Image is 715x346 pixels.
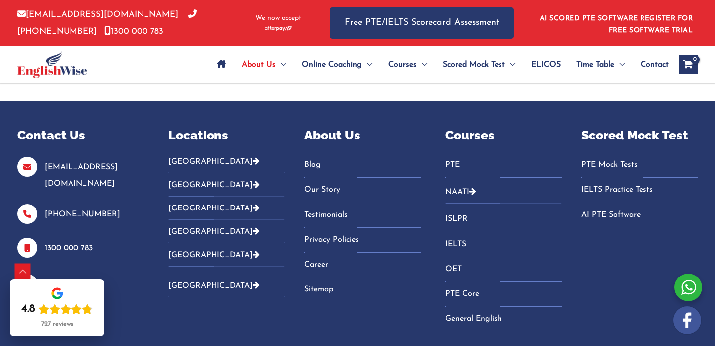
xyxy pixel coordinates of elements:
[304,157,421,173] a: Blog
[445,286,562,302] a: PTE Core
[302,47,362,82] span: Online Coaching
[304,126,421,145] p: About Us
[388,47,417,82] span: Courses
[534,7,698,39] aside: Header Widget 1
[209,47,669,82] nav: Site Navigation: Main Menu
[581,157,698,223] nav: Menu
[265,26,292,31] img: Afterpay-Logo
[417,47,427,82] span: Menu Toggle
[380,47,435,82] a: CoursesMenu Toggle
[234,47,294,82] a: About UsMenu Toggle
[304,126,421,311] aside: Footer Widget 3
[445,180,562,204] button: NAATI
[673,306,701,334] img: white-facebook.png
[17,126,143,294] aside: Footer Widget 1
[45,244,93,252] a: 1300 000 783
[168,126,285,145] p: Locations
[445,211,562,227] a: ISLPR
[569,47,633,82] a: Time TableMenu Toggle
[435,47,523,82] a: Scored Mock TestMenu Toggle
[242,47,276,82] span: About Us
[445,126,562,340] aside: Footer Widget 4
[445,126,562,145] p: Courses
[45,163,118,188] a: [EMAIL_ADDRESS][DOMAIN_NAME]
[17,10,197,35] a: [PHONE_NUMBER]
[445,211,562,327] nav: Menu
[21,302,35,316] div: 4.8
[17,10,178,19] a: [EMAIL_ADDRESS][DOMAIN_NAME]
[523,47,569,82] a: ELICOS
[581,126,698,145] p: Scored Mock Test
[168,282,260,290] a: [GEOGRAPHIC_DATA]
[581,157,698,173] a: PTE Mock Tests
[679,55,698,74] a: View Shopping Cart, empty
[445,311,562,327] a: General English
[614,47,625,82] span: Menu Toggle
[104,27,163,36] a: 1300 000 783
[445,157,562,173] a: PTE
[168,243,285,267] button: [GEOGRAPHIC_DATA]
[304,207,421,223] a: Testimonials
[168,197,285,220] button: [GEOGRAPHIC_DATA]
[445,261,562,277] a: OET
[276,47,286,82] span: Menu Toggle
[641,47,669,82] span: Contact
[168,173,285,197] button: [GEOGRAPHIC_DATA]
[304,157,421,298] nav: Menu
[168,251,260,259] a: [GEOGRAPHIC_DATA]
[505,47,515,82] span: Menu Toggle
[443,47,505,82] span: Scored Mock Test
[633,47,669,82] a: Contact
[304,281,421,298] a: Sitemap
[581,182,698,198] a: IELTS Practice Tests
[304,232,421,248] a: Privacy Policies
[21,302,93,316] div: Rating: 4.8 out of 5
[168,157,285,173] button: [GEOGRAPHIC_DATA]
[576,47,614,82] span: Time Table
[17,126,143,145] p: Contact Us
[362,47,372,82] span: Menu Toggle
[445,188,469,196] a: NAATI
[540,15,693,34] a: AI SCORED PTE SOFTWARE REGISTER FOR FREE SOFTWARE TRIAL
[445,236,562,253] a: IELTS
[168,274,285,297] button: [GEOGRAPHIC_DATA]
[41,320,73,328] div: 727 reviews
[304,257,421,273] a: Career
[445,157,562,178] nav: Menu
[168,220,285,243] button: [GEOGRAPHIC_DATA]
[45,210,120,218] a: [PHONE_NUMBER]
[294,47,380,82] a: Online CoachingMenu Toggle
[304,182,421,198] a: Our Story
[168,126,285,305] aside: Footer Widget 2
[17,51,87,78] img: cropped-ew-logo
[330,7,514,39] a: Free PTE/IELTS Scorecard Assessment
[255,13,301,23] span: We now accept
[531,47,561,82] span: ELICOS
[581,207,698,223] a: AI PTE Software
